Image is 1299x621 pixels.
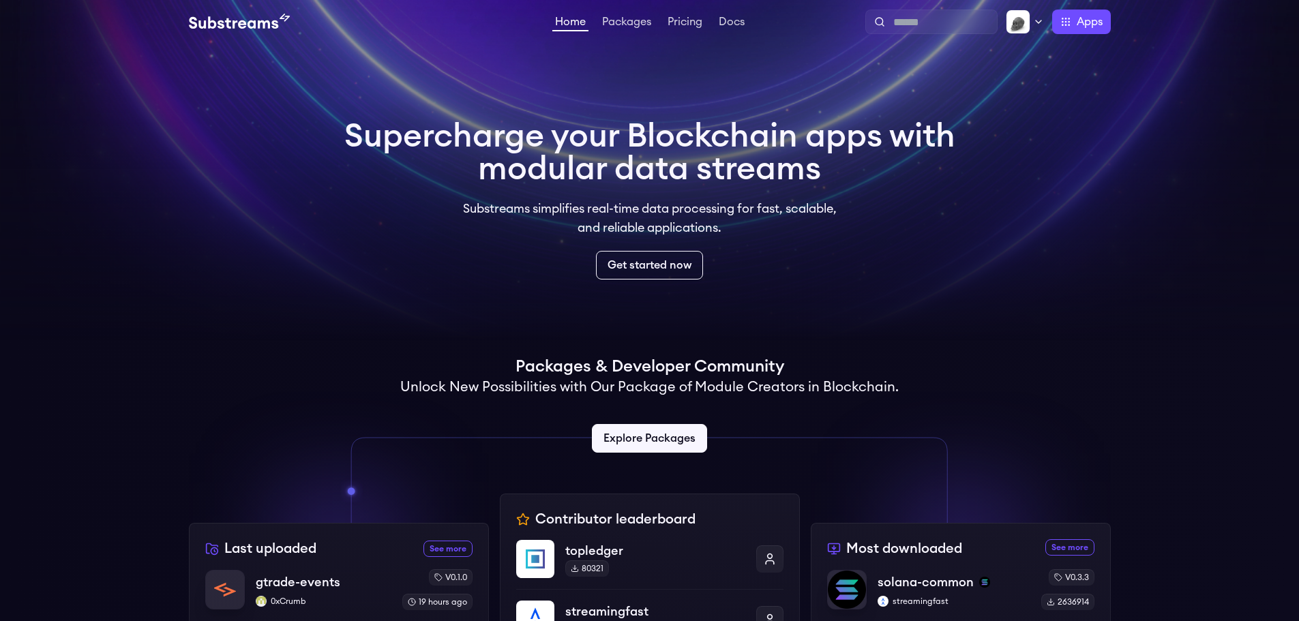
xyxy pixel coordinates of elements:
h1: Packages & Developer Community [516,356,784,378]
div: v0.1.0 [429,569,473,586]
p: topledger [565,541,745,560]
a: topledgertopledger80321 [516,540,783,589]
a: Pricing [665,16,705,30]
img: solana-common [828,571,866,609]
img: gtrade-events [206,571,244,609]
p: 0xCrumb [256,596,391,607]
h1: Supercharge your Blockchain apps with modular data streams [344,120,955,185]
a: Home [552,16,588,31]
div: 2636914 [1041,594,1094,610]
p: streamingfast [878,596,1030,607]
p: gtrade-events [256,573,340,592]
img: solana [979,577,990,588]
a: gtrade-eventsgtrade-events0xCrumb0xCrumbv0.1.019 hours ago [205,569,473,621]
span: Apps [1077,14,1103,30]
p: Substreams simplifies real-time data processing for fast, scalable, and reliable applications. [453,199,846,237]
a: Docs [716,16,747,30]
a: solana-commonsolana-commonsolanastreamingfaststreamingfastv0.3.32636914 [827,569,1094,621]
a: Packages [599,16,654,30]
h2: Unlock New Possibilities with Our Package of Module Creators in Blockchain. [400,378,899,397]
p: streamingfast [565,602,745,621]
a: See more most downloaded packages [1045,539,1094,556]
div: 19 hours ago [402,594,473,610]
img: Profile [1006,10,1030,34]
img: 0xCrumb [256,596,267,607]
img: streamingfast [878,596,889,607]
a: See more recently uploaded packages [423,541,473,557]
div: 80321 [565,560,609,577]
p: solana-common [878,573,974,592]
div: v0.3.3 [1049,569,1094,586]
a: Get started now [596,251,703,279]
a: Explore Packages [592,424,707,453]
img: Substream's logo [189,14,290,30]
img: topledger [516,540,554,578]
